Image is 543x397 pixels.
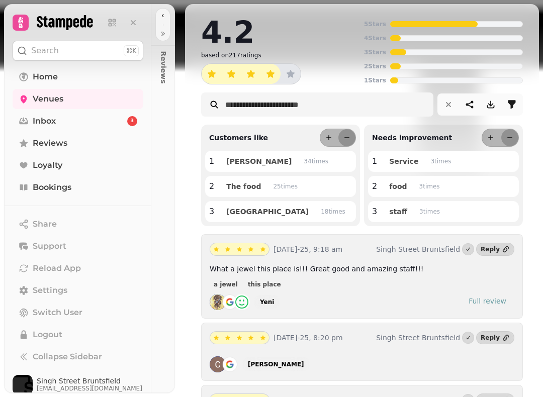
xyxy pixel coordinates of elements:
[33,329,62,341] span: Logout
[482,129,499,146] button: more
[461,294,514,308] a: Full review
[13,347,143,367] button: Collapse Sidebar
[210,332,222,344] button: star
[274,333,372,343] p: [DATE]-25, 8:20 pm
[260,298,274,306] div: Yeni
[209,155,214,167] p: 1
[33,351,102,363] span: Collapse Sidebar
[245,332,257,344] button: star
[321,208,345,216] p: 18 time s
[31,45,59,57] p: Search
[210,294,226,310] img: ALV-UjX6yc17UtEwhM8f4yKWhgxpOS-GUFkl8I-dqh5uH64-vfsY8uM=s128-c0x00000000-cc-rp-mo
[462,332,474,344] button: Marked as done
[281,64,301,84] button: star
[13,375,143,395] button: User avatarSingh Street Bruntsfield[EMAIL_ADDRESS][DOMAIN_NAME]
[201,51,261,59] p: based on 217 ratings
[13,41,143,61] button: Search⌘K
[33,307,82,319] span: Switch User
[124,45,139,56] div: ⌘K
[389,158,418,165] span: Service
[376,333,460,343] p: Singh Street Bruntsfield
[13,236,143,256] button: Support
[438,94,459,115] button: reset filters
[222,332,234,344] button: star
[221,64,241,84] button: star
[13,177,143,197] a: Bookings
[476,331,514,344] a: Reply
[233,243,245,255] button: star
[389,208,407,215] span: staff
[481,245,500,253] div: Reply
[501,129,518,146] button: less
[202,64,222,84] button: star
[131,118,134,125] span: 3
[260,64,281,84] button: star
[372,180,377,192] p: 2
[33,181,71,193] span: Bookings
[13,258,143,278] button: Reload App
[218,180,269,193] button: The food
[389,183,407,190] span: food
[364,48,386,56] p: 3 Stars
[304,157,328,165] p: 34 time s
[13,89,143,109] a: Venues
[368,133,452,143] p: Needs improvement
[33,218,57,230] span: Share
[241,64,261,84] button: star
[222,243,234,255] button: star
[33,137,67,149] span: Reviews
[13,133,143,153] a: Reviews
[419,182,440,190] p: 3 time s
[460,94,480,115] button: share-thread
[233,332,245,344] button: star
[469,296,506,306] div: Full review
[13,67,143,87] a: Home
[210,356,226,372] img: ACg8ocKPQJ5mgI4_sMbQQ8hq3sdZjXlOEMl2n85OjgfU6ZkblqmilA=s128-c0x00000000-cc-rp-mo
[481,94,501,115] button: download
[33,284,67,296] span: Settings
[209,180,214,192] p: 2
[13,214,143,234] button: Share
[257,243,269,255] button: star
[210,265,423,273] span: What a jewel this place is!!! Great good and amazing staff!!!
[222,356,238,372] img: go-emblem@2x.png
[13,303,143,323] button: Switch User
[364,34,386,42] p: 4 Stars
[381,205,415,218] button: staff
[226,158,292,165] span: [PERSON_NAME]
[481,334,500,342] div: Reply
[33,115,56,127] span: Inbox
[430,157,451,165] p: 3 time s
[210,279,242,289] button: a jewel
[210,243,222,255] button: star
[33,93,63,105] span: Venues
[13,375,33,395] img: User avatar
[154,43,172,67] p: Reviews
[364,76,386,84] p: 1 Stars
[218,205,317,218] button: [GEOGRAPHIC_DATA]
[214,281,238,287] span: a jewel
[226,183,261,190] span: The food
[364,62,386,70] p: 2 Stars
[226,208,309,215] span: [GEOGRAPHIC_DATA]
[33,159,62,171] span: Loyalty
[244,279,285,289] button: this place
[13,325,143,345] button: Logout
[320,129,337,146] button: more
[218,155,300,168] button: [PERSON_NAME]
[254,295,280,309] a: Yeni
[372,206,377,218] p: 3
[245,243,257,255] button: star
[13,280,143,301] a: Settings
[364,20,386,28] p: 5 Stars
[33,262,81,274] span: Reload App
[376,244,460,254] p: Singh Street Bruntsfield
[476,243,514,256] a: Reply
[37,377,142,384] span: Singh Street Bruntsfield
[13,155,143,175] a: Loyalty
[381,180,415,193] button: food
[33,71,58,83] span: Home
[248,281,281,287] span: this place
[419,208,440,216] p: 3 time s
[242,357,310,371] a: [PERSON_NAME]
